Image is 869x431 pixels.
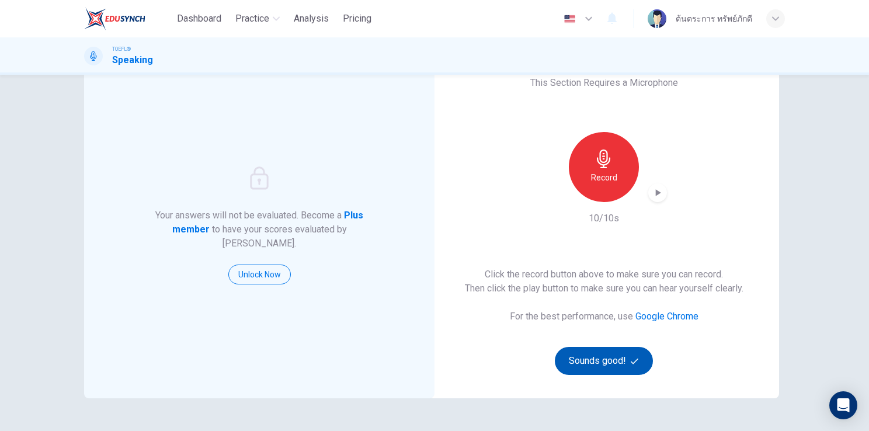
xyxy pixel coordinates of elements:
[648,9,666,28] img: Profile picture
[154,208,365,251] h6: Your answers will not be evaluated. Become a to have your scores evaluated by [PERSON_NAME].
[589,211,619,225] h6: 10/10s
[84,7,145,30] img: EduSynch logo
[569,132,639,202] button: Record
[338,8,376,29] button: Pricing
[235,12,269,26] span: Practice
[562,15,577,23] img: en
[228,265,291,284] button: Unlock Now
[465,267,743,296] h6: Click the record button above to make sure you can record. Then click the play button to make sur...
[530,76,678,90] h6: This Section Requires a Microphone
[84,7,172,30] a: EduSynch logo
[676,12,752,26] div: ต้นตระการ ทรัพย์ภักดี
[177,12,221,26] span: Dashboard
[635,311,698,322] a: Google Chrome
[829,391,857,419] div: Open Intercom Messenger
[591,171,617,185] h6: Record
[231,8,284,29] button: Practice
[112,53,153,67] h1: Speaking
[112,45,131,53] span: TOEFL®
[343,12,371,26] span: Pricing
[289,8,333,29] button: Analysis
[510,310,698,324] h6: For the best performance, use
[294,12,329,26] span: Analysis
[555,347,653,375] button: Sounds good!
[172,8,226,29] button: Dashboard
